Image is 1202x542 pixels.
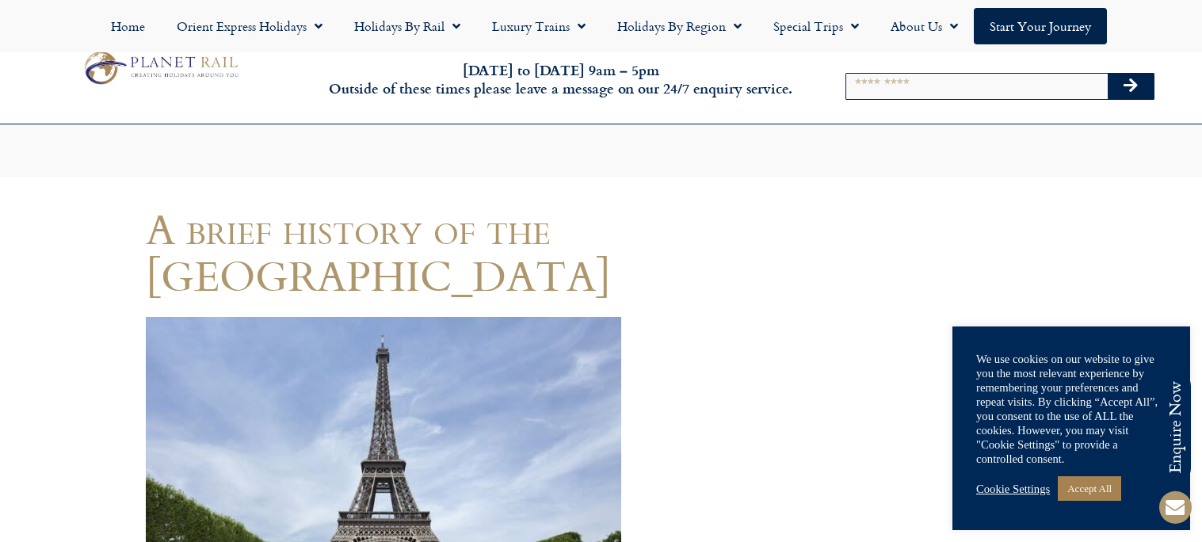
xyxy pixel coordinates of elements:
[146,205,740,299] h1: A brief history of the [GEOGRAPHIC_DATA]
[974,8,1107,44] a: Start your Journey
[8,8,1194,44] nav: Menu
[161,8,338,44] a: Orient Express Holidays
[338,8,476,44] a: Holidays by Rail
[601,8,757,44] a: Holidays by Region
[325,61,798,98] h6: [DATE] to [DATE] 9am – 5pm Outside of these times please leave a message on our 24/7 enquiry serv...
[78,48,242,88] img: Planet Rail Train Holidays Logo
[976,352,1166,466] div: We use cookies on our website to give you the most relevant experience by remembering your prefer...
[476,8,601,44] a: Luxury Trains
[1108,74,1154,99] button: Search
[95,8,161,44] a: Home
[875,8,974,44] a: About Us
[757,8,875,44] a: Special Trips
[1058,476,1121,501] a: Accept All
[976,482,1050,496] a: Cookie Settings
